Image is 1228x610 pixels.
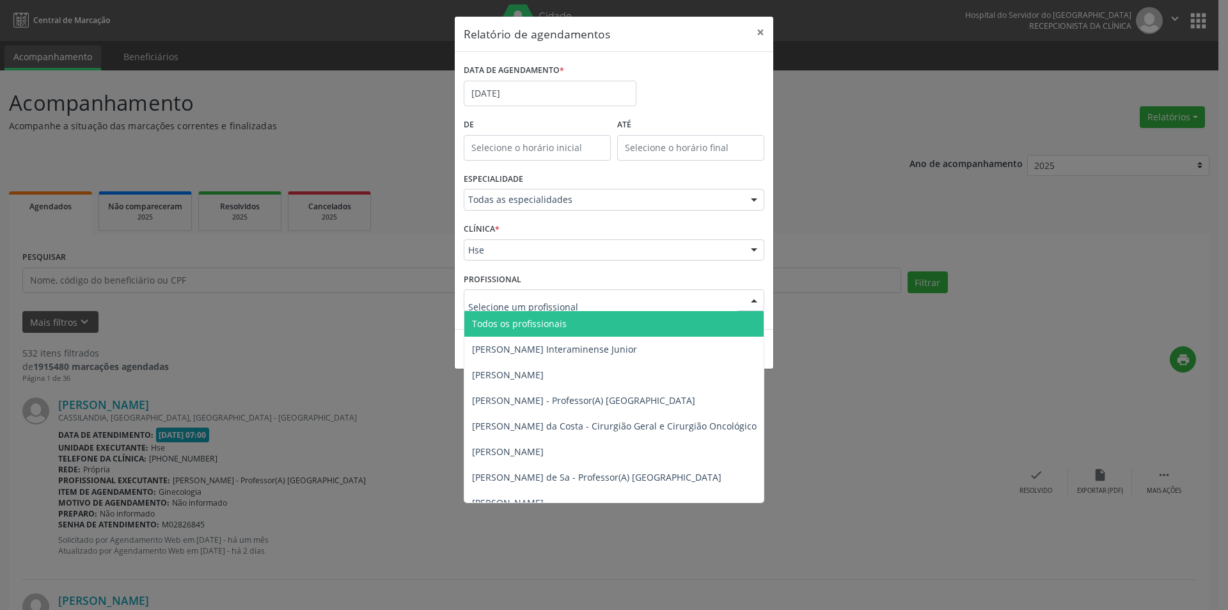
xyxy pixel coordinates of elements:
[472,497,544,509] span: [PERSON_NAME]
[472,420,757,432] span: [PERSON_NAME] da Costa - Cirurgião Geral e Cirurgião Oncológico
[464,81,636,106] input: Selecione uma data ou intervalo
[464,61,564,81] label: DATA DE AGENDAMENTO
[464,220,500,239] label: CLÍNICA
[472,369,544,381] span: [PERSON_NAME]
[617,115,764,135] label: ATÉ
[617,135,764,161] input: Selecione o horário final
[464,26,610,42] h5: Relatório de agendamentos
[464,269,521,289] label: PROFISSIONAL
[472,343,637,355] span: [PERSON_NAME] Interaminense Junior
[472,394,695,406] span: [PERSON_NAME] - Professor(A) [GEOGRAPHIC_DATA]
[748,17,773,48] button: Close
[472,445,544,458] span: [PERSON_NAME]
[468,294,738,319] input: Selecione um profissional
[472,317,567,330] span: Todos os profissionais
[468,193,738,206] span: Todas as especialidades
[464,170,523,189] label: ESPECIALIDADE
[464,135,611,161] input: Selecione o horário inicial
[464,115,611,135] label: De
[468,244,738,257] span: Hse
[472,471,721,483] span: [PERSON_NAME] de Sa - Professor(A) [GEOGRAPHIC_DATA]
